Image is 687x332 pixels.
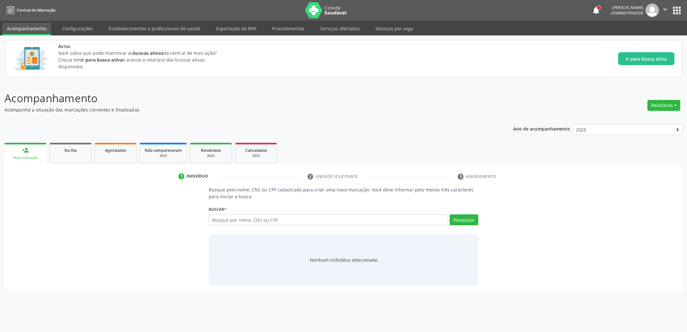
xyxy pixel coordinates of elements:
[371,23,418,34] a: Serviços por vaga
[145,153,182,158] div: 2025
[58,43,229,50] span: Aviso
[64,148,77,153] span: Na fila
[626,55,667,62] span: Ir para busca ativa
[618,52,674,65] button: Ir para busca ativa
[662,6,669,13] i: 
[513,124,570,132] p: Ano de acompanhamento
[268,23,309,34] a: Procedimentos
[611,10,643,16] span: Administrador
[611,5,643,10] div: [PERSON_NAME]
[13,44,49,73] img: Imagem de CalloutCard
[212,23,261,34] a: Exportação do BPA
[240,153,272,158] div: 2025
[209,186,478,200] p: Busque pelo nome, CNS ou CPF cadastrado para criar uma nova marcação. Você deve informar pelo men...
[671,5,682,16] button: apps
[2,23,51,35] a: Acompanhamento
[178,173,184,179] div: 1
[592,6,601,15] button: notifications
[645,4,659,17] img: img
[22,147,29,154] div: person_add
[58,50,229,70] p: Você sabia que pode monitorar as da central de marcação? Clique em e acesse o relatório das busca...
[201,148,221,153] span: Resolvidos
[5,90,479,106] p: Acompanhamento
[145,148,182,153] span: Não compareceram
[186,173,208,179] div: Indivíduo
[647,100,680,111] button: Relatórios
[310,257,377,263] div: Nenhum indivíduo selecionado
[659,4,671,17] button: 
[17,7,55,13] span: Central de Marcação
[105,148,126,153] span: Agendados
[58,23,97,34] a: Configurações
[5,106,479,113] p: Acompanhe a situação das marcações correntes e finalizadas
[245,148,267,153] span: Cancelados
[5,5,55,15] a: Central de Marcação
[133,50,163,56] strong: buscas ativas
[450,214,478,225] button: Pesquisar
[316,23,364,34] a: Serviços ofertados
[9,155,42,160] div: Nova marcação
[209,214,447,225] input: Busque por nome, CNS ou CPF
[104,23,205,34] a: Estabelecimentos e profissionais de saúde
[195,153,227,158] div: 2025
[209,204,226,214] label: Buscar
[81,57,122,63] strong: Ir para busca ativa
